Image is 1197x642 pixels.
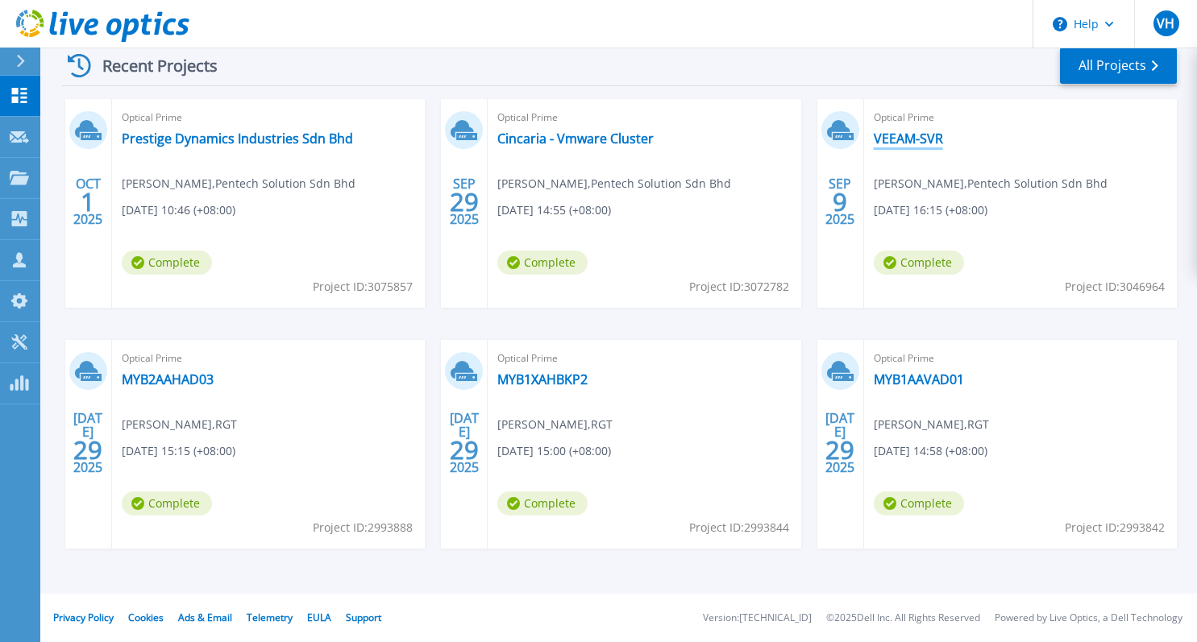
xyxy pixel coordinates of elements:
a: Prestige Dynamics Industries Sdn Bhd [122,130,353,147]
div: SEP 2025 [449,172,480,231]
span: [PERSON_NAME] , Pentech Solution Sdn Bhd [122,175,355,193]
span: Optical Prime [122,109,415,126]
div: Recent Projects [62,46,239,85]
span: 9 [833,195,847,209]
span: [PERSON_NAME] , Pentech Solution Sdn Bhd [497,175,731,193]
span: Complete [874,251,964,275]
span: Optical Prime [874,350,1167,367]
span: 29 [450,443,479,457]
span: Optical Prime [497,109,791,126]
li: Powered by Live Optics, a Dell Technology [995,613,1182,623]
a: Privacy Policy [53,611,114,624]
span: VH [1157,17,1174,30]
span: [DATE] 10:46 (+08:00) [122,201,235,219]
span: Complete [122,491,212,516]
span: Complete [497,491,588,516]
a: Cincaria - Vmware Cluster [497,130,654,147]
div: [DATE] 2025 [73,413,103,472]
a: Support [346,611,381,624]
span: Project ID: 2993844 [689,519,789,536]
div: [DATE] 2025 [449,413,480,472]
span: [DATE] 16:15 (+08:00) [874,201,987,219]
span: Project ID: 3046964 [1065,278,1165,296]
a: VEEAM-SVR [874,130,943,147]
span: Project ID: 3072782 [689,278,789,296]
span: 29 [825,443,854,457]
a: EULA [307,611,331,624]
span: 1 [81,195,95,209]
a: All Projects [1060,48,1177,84]
span: [PERSON_NAME] , RGT [122,416,237,433]
a: MYB1XAHBKP2 [497,371,588,387]
a: MYB1AAVAD01 [874,371,964,387]
span: Complete [874,491,964,516]
div: OCT 2025 [73,172,103,231]
span: [PERSON_NAME] , RGT [874,416,989,433]
span: 29 [73,443,102,457]
span: Optical Prime [497,350,791,367]
span: Optical Prime [122,350,415,367]
li: Version: [TECHNICAL_ID] [703,613,812,623]
a: Telemetry [247,611,293,624]
a: Ads & Email [178,611,232,624]
span: [DATE] 15:00 (+08:00) [497,442,611,460]
span: [DATE] 14:55 (+08:00) [497,201,611,219]
span: Complete [497,251,588,275]
span: [PERSON_NAME] , Pentech Solution Sdn Bhd [874,175,1108,193]
span: [PERSON_NAME] , RGT [497,416,613,433]
span: Project ID: 2993842 [1065,519,1165,536]
span: [DATE] 14:58 (+08:00) [874,442,987,460]
span: Project ID: 2993888 [313,519,413,536]
span: 29 [450,195,479,209]
span: Optical Prime [874,109,1167,126]
li: © 2025 Dell Inc. All Rights Reserved [826,613,980,623]
span: [DATE] 15:15 (+08:00) [122,442,235,460]
span: Project ID: 3075857 [313,278,413,296]
span: Complete [122,251,212,275]
a: Cookies [128,611,164,624]
div: [DATE] 2025 [825,413,855,472]
div: SEP 2025 [825,172,855,231]
a: MYB2AAHAD03 [122,371,214,387]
